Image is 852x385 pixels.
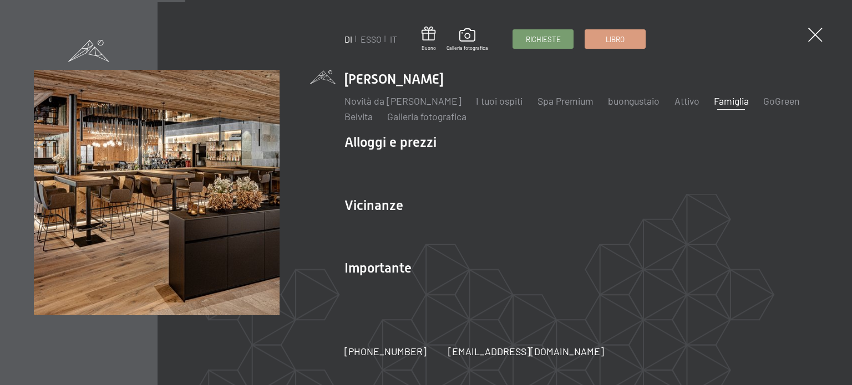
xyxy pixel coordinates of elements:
a: DI [344,34,352,44]
font: Richieste [526,35,561,44]
a: I tuoi ospiti [476,95,523,107]
a: Buono [422,27,436,52]
a: Galleria fotografica [387,110,466,122]
a: [EMAIL_ADDRESS][DOMAIN_NAME] [448,345,604,358]
a: Richieste [513,30,573,48]
a: Famiglia [714,95,749,107]
a: Novità da [PERSON_NAME] [344,95,461,107]
font: [EMAIL_ADDRESS][DOMAIN_NAME] [448,345,604,357]
font: Libro [606,35,625,44]
font: Buono [422,45,436,51]
a: Libro [585,30,645,48]
a: Attivo [674,95,699,107]
a: ESSO [361,34,382,44]
a: buongustaio [608,95,660,107]
a: Galleria fotografica [447,28,488,52]
a: IT [390,34,397,44]
a: Belvita [344,110,373,122]
font: [PHONE_NUMBER] [344,345,427,357]
a: GoGreen [763,95,799,107]
a: [PHONE_NUMBER] [344,345,427,358]
a: Spa Premium [537,95,594,107]
font: Galleria fotografica [447,45,488,51]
